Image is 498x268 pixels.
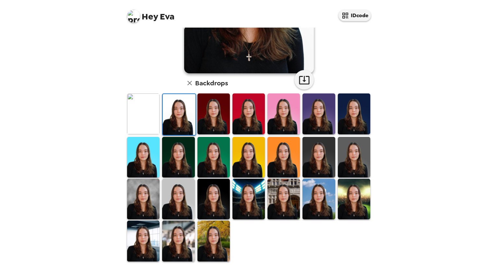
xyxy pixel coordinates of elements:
[127,6,174,21] span: Eva
[195,78,228,88] h6: Backdrops
[142,11,158,22] span: Hey
[127,93,160,134] img: Original
[338,10,371,21] button: IDcode
[127,10,140,23] img: profile pic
